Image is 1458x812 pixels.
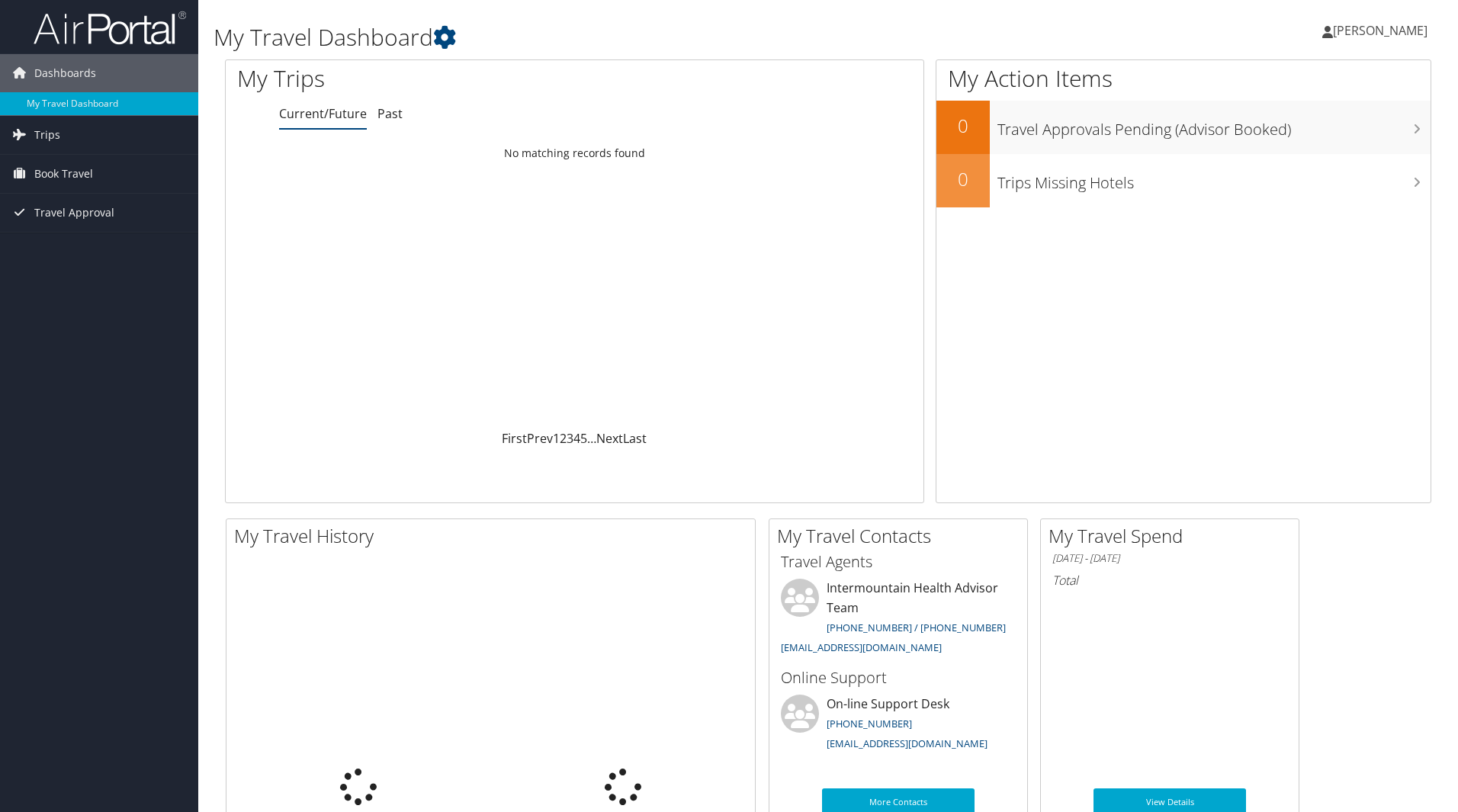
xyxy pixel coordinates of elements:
h2: 0 [936,113,990,139]
a: 1 [553,430,560,447]
h3: Travel Approvals Pending (Advisor Booked) [997,111,1431,140]
span: [PERSON_NAME] [1333,22,1427,39]
td: No matching records found [226,140,923,167]
a: 4 [573,430,580,447]
a: First [502,430,527,447]
span: Dashboards [34,54,96,92]
a: Current/Future [279,105,367,122]
a: 5 [580,430,587,447]
a: Past [377,105,403,122]
span: Book Travel [34,155,93,193]
h6: Total [1052,572,1287,589]
h2: 0 [936,166,990,192]
a: [PHONE_NUMBER] / [PHONE_NUMBER] [827,621,1006,634]
h3: Travel Agents [781,551,1016,573]
li: On-line Support Desk [773,695,1023,757]
img: airportal-logo.png [34,10,186,46]
a: Last [623,430,647,447]
h1: My Travel Dashboard [214,21,1033,53]
h2: My Travel Contacts [777,523,1027,549]
a: 0Trips Missing Hotels [936,154,1431,207]
a: [EMAIL_ADDRESS][DOMAIN_NAME] [827,737,988,750]
span: Trips [34,116,60,154]
a: Next [596,430,623,447]
a: 2 [560,430,567,447]
h2: My Travel Spend [1049,523,1299,549]
h2: My Travel History [234,523,755,549]
h1: My Action Items [936,63,1431,95]
span: Travel Approval [34,194,114,232]
li: Intermountain Health Advisor Team [773,579,1023,660]
h6: [DATE] - [DATE] [1052,551,1287,566]
a: [PHONE_NUMBER] [827,717,912,730]
a: 0Travel Approvals Pending (Advisor Booked) [936,101,1431,154]
a: Prev [527,430,553,447]
a: 3 [567,430,573,447]
a: [PERSON_NAME] [1322,8,1443,53]
h3: Trips Missing Hotels [997,165,1431,194]
h1: My Trips [237,63,621,95]
span: … [587,430,596,447]
h3: Online Support [781,667,1016,688]
a: [EMAIL_ADDRESS][DOMAIN_NAME] [781,640,942,654]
